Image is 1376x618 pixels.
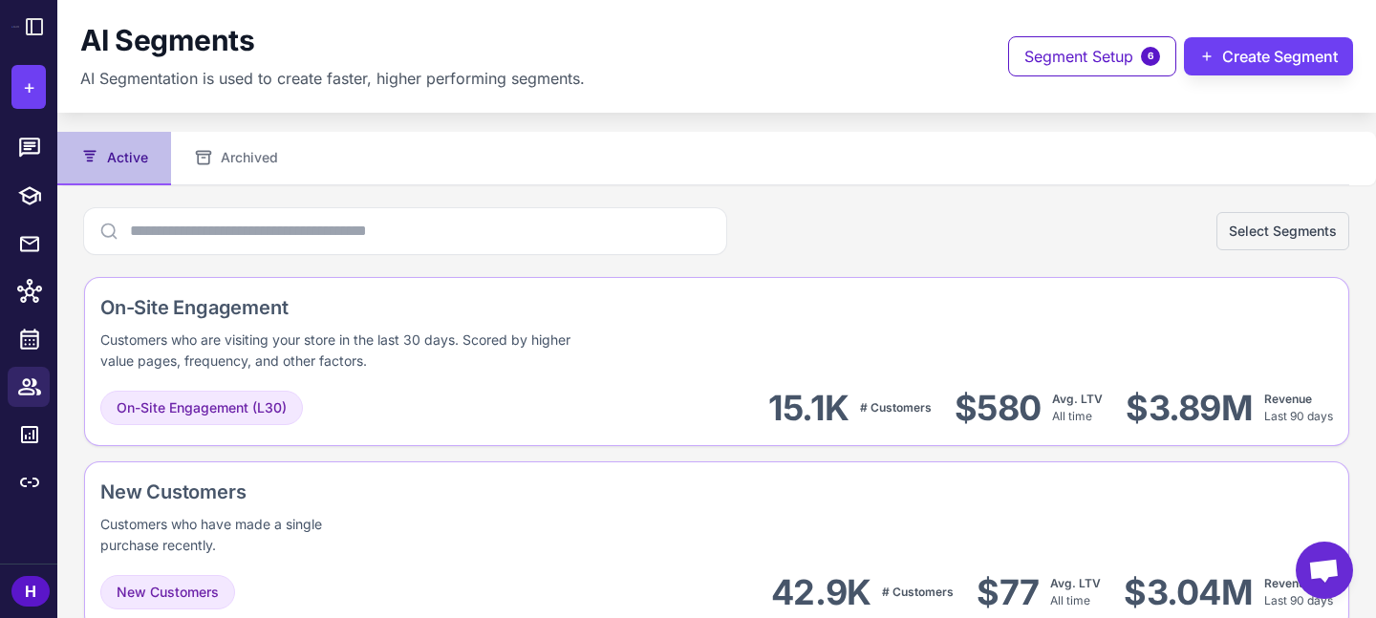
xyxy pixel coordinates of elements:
[768,387,849,430] div: 15.1K
[1296,542,1353,599] div: Open chat
[117,397,287,418] span: On-Site Engagement (L30)
[1264,575,1333,609] div: Last 90 days
[1024,45,1133,68] span: Segment Setup
[1216,212,1349,250] button: Select Segments
[1050,575,1101,609] div: All time
[100,330,594,372] div: Customers who are visiting your store in the last 30 days. Scored by higher value pages, frequenc...
[11,576,50,607] div: H
[771,571,871,614] div: 42.9K
[1184,37,1353,75] button: Create Segment
[57,132,171,185] button: Active
[882,585,954,599] span: # Customers
[1264,391,1333,425] div: Last 90 days
[1264,392,1312,406] span: Revenue
[1052,391,1103,425] div: All time
[1050,576,1101,590] span: Avg. LTV
[100,293,841,322] div: On-Site Engagement
[1126,387,1253,430] div: $3.89M
[171,132,301,185] button: Archived
[955,387,1041,430] div: $580
[11,26,19,27] img: Raleon Logo
[1141,47,1160,66] span: 6
[117,582,219,603] span: New Customers
[23,73,35,101] span: +
[100,478,441,506] div: New Customers
[1008,36,1176,76] button: Segment Setup6
[1124,571,1253,614] div: $3.04M
[1264,576,1312,590] span: Revenue
[1052,392,1103,406] span: Avg. LTV
[977,571,1039,614] div: $77
[80,23,255,59] h1: AI Segments
[100,514,328,556] div: Customers who have made a single purchase recently.
[11,65,46,109] button: +
[860,400,932,415] span: # Customers
[80,67,585,90] p: AI Segmentation is used to create faster, higher performing segments.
